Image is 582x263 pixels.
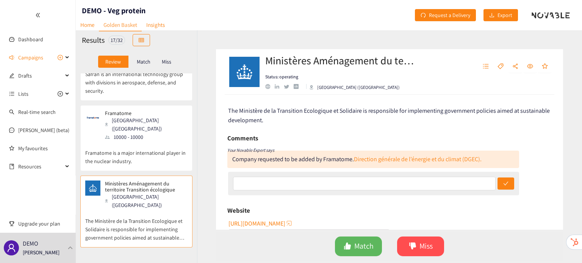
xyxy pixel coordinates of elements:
span: Export [498,11,512,19]
a: Dashboard [18,36,43,43]
i: Your Novable Expert says [227,147,274,153]
h6: Website [227,205,250,216]
div: 10000 - 10000 [105,133,187,141]
a: linkedin [275,84,284,89]
a: Home [76,19,99,31]
span: The Ministère de la Transition Ecologique et Solidaire is responsible for implementing government... [228,107,550,124]
span: Request a Delivery [429,11,470,19]
button: downloadExport [483,9,518,21]
button: unordered-list [479,61,493,73]
h2: Results [82,35,105,45]
iframe: Chat Widget [544,227,582,263]
h1: DEMO - Veg protein [82,5,145,16]
span: sound [9,55,14,60]
span: share-alt [512,63,518,70]
p: Match [137,59,150,65]
span: check [503,181,508,187]
span: like [344,242,351,251]
p: [PERSON_NAME] [23,248,59,257]
a: Real-time search [18,109,56,115]
img: Snapshot of the company's website [85,181,100,196]
div: [GEOGRAPHIC_DATA] ([GEOGRAPHIC_DATA]) [105,193,187,209]
span: Drafts [18,68,63,83]
span: trophy [9,221,14,226]
span: download [489,12,494,19]
p: Miss [162,59,171,65]
p: Review [105,59,121,65]
div: [GEOGRAPHIC_DATA] ([GEOGRAPHIC_DATA]) [310,84,400,91]
span: edit [9,73,14,78]
button: star [538,61,552,73]
button: eye [523,61,537,73]
a: [PERSON_NAME] (beta) [18,127,69,134]
a: My favourites [18,141,70,156]
div: [GEOGRAPHIC_DATA] ([GEOGRAPHIC_DATA]) [105,116,187,133]
span: user [7,243,16,252]
button: share-alt [508,61,522,73]
span: book [9,164,14,169]
span: unordered-list [483,63,489,70]
span: plus-circle [58,91,63,96]
span: Resources [18,159,63,174]
span: tag [498,63,504,70]
span: Upgrade your plan [18,216,70,231]
span: dislike [409,242,416,251]
span: redo [421,12,426,19]
div: 17 / 32 [108,36,125,45]
p: The Ministère de la Transition Ecologique et Solidaire is responsible for implementing government... [85,209,188,242]
button: check [498,177,514,190]
h2: Ministères Aménagement du territoire Transition écologique [265,53,418,68]
button: redoRequest a Delivery [415,9,476,21]
span: plus-circle [58,55,63,60]
p: DEMO [23,239,38,248]
a: website [265,84,275,89]
div: Company requested to be added by Framatome. [232,155,482,163]
span: [URL][DOMAIN_NAME] [228,219,285,228]
span: double-left [35,12,41,18]
p: Status: operating [265,73,298,80]
img: Company Logo [229,57,260,87]
img: Snapshot of the company's website [85,110,100,125]
a: Direction générale de l’énergie et du climat (DGEC). [354,155,482,163]
p: Framatome is a major international player in the nuclear industry. [85,141,188,165]
span: star [542,63,548,70]
span: Match [354,240,374,252]
span: table [139,37,144,44]
button: likeMatch [335,237,382,256]
span: eye [527,63,533,70]
a: twitter [284,85,293,89]
span: Campaigns [18,50,43,65]
p: Safran is an international technology group with divisions in aerospace, defense, and security. [85,62,188,95]
span: unordered-list [9,91,14,96]
a: Golden Basket [99,19,142,31]
a: Insights [142,19,169,31]
button: tag [494,61,507,73]
h6: Comments [227,132,258,144]
button: dislikeMiss [397,237,444,256]
p: Framatome [105,110,182,116]
p: Ministères Aménagement du territoire Transition écologique [105,181,182,193]
span: Miss [419,240,433,252]
button: table [133,34,150,46]
li: Status [265,73,298,80]
a: crunchbase [294,84,303,89]
span: Lists [18,86,28,101]
button: [URL][DOMAIN_NAME] [228,217,293,229]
